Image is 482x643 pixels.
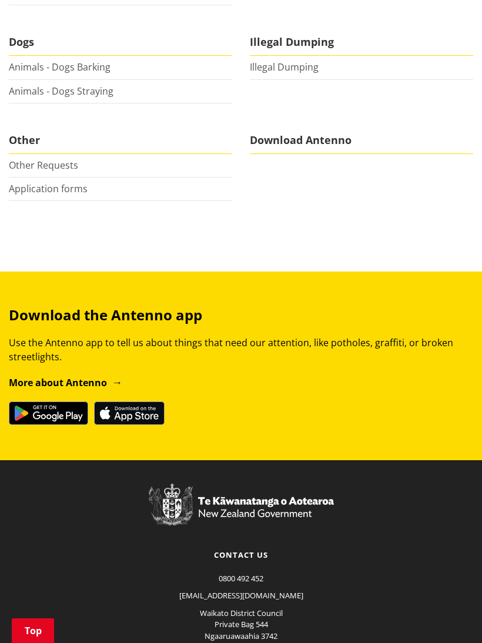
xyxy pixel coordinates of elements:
[12,618,54,643] a: Top
[9,376,122,389] a: More about Antenno
[94,401,165,425] img: Download on the App Store
[250,29,473,56] span: Illegal Dumping
[9,127,232,154] span: Other
[9,159,78,172] a: Other Requests
[9,182,88,195] a: Application forms
[9,61,111,73] a: Animals - Dogs Barking
[250,61,319,73] a: Illegal Dumping
[9,307,473,324] h3: Download the Antenno app
[9,85,113,98] a: Animals - Dogs Straying
[9,401,88,425] img: Get it on Google Play
[250,127,473,154] span: Download Antenno
[149,511,334,521] a: New Zealand Government
[219,573,263,584] a: 0800 492 452
[428,594,470,636] iframe: Messenger Launcher
[9,29,232,56] span: Dogs
[214,550,268,560] a: Contact us
[179,590,303,601] a: [EMAIL_ADDRESS][DOMAIN_NAME]
[149,484,334,526] img: New Zealand Government
[9,336,473,364] p: Use the Antenno app to tell us about things that need our attention, like potholes, graffiti, or ...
